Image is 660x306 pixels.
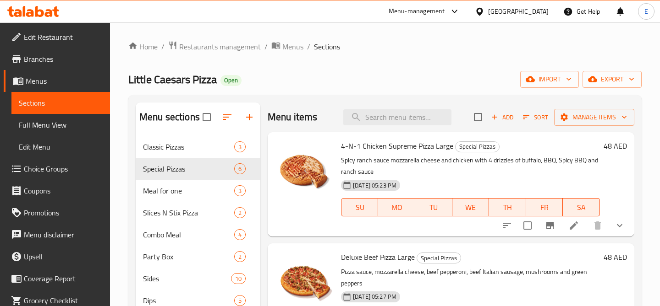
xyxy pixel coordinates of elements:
[583,71,642,88] button: export
[268,110,318,124] h2: Menu items
[566,201,596,214] span: SA
[238,106,260,128] button: Add section
[11,136,110,158] a: Edit Menu
[143,295,234,306] span: Dips
[456,201,486,214] span: WE
[341,198,378,216] button: SU
[349,292,400,301] span: [DATE] 05:27 PM
[234,251,246,262] div: items
[128,41,158,52] a: Home
[314,41,340,52] span: Sections
[234,185,246,196] div: items
[136,268,260,290] div: Sides10
[136,202,260,224] div: Slices N Stix Pizza2
[644,6,648,16] span: E
[19,141,103,152] span: Edit Menu
[604,251,627,263] h6: 48 AED
[4,202,110,224] a: Promotions
[179,41,261,52] span: Restaurants management
[264,41,268,52] li: /
[216,106,238,128] span: Sort sections
[518,216,537,235] span: Select to update
[341,250,415,264] span: Deluxe Beef Pizza Large
[136,180,260,202] div: Meal for one3
[496,215,518,236] button: sort-choices
[231,273,246,284] div: items
[4,180,110,202] a: Coupons
[614,220,625,231] svg: Show Choices
[468,107,488,127] span: Select section
[143,207,234,218] span: Slices N Stix Pizza
[4,48,110,70] a: Branches
[521,110,550,124] button: Sort
[526,198,563,216] button: FR
[128,41,642,53] nav: breadcrumb
[520,71,579,88] button: import
[417,252,461,263] div: Special Pizzas
[419,201,449,214] span: TU
[561,112,627,123] span: Manage items
[136,158,260,180] div: Special Pizzas6
[341,139,453,153] span: 4-N-1 Chicken Supreme Pizza Large
[235,231,245,239] span: 4
[563,198,600,216] button: SA
[235,296,245,305] span: 5
[231,274,245,283] span: 10
[220,76,242,84] span: Open
[488,6,549,16] div: [GEOGRAPHIC_DATA]
[235,209,245,217] span: 2
[275,140,334,198] img: 4-N-1 Chicken Supreme Pizza Large
[234,295,246,306] div: items
[235,165,245,173] span: 6
[143,185,234,196] div: Meal for one
[489,198,526,216] button: TH
[26,75,103,86] span: Menus
[11,114,110,136] a: Full Menu View
[143,273,231,284] div: Sides
[590,74,634,85] span: export
[523,112,548,123] span: Sort
[234,207,246,218] div: items
[490,112,515,123] span: Add
[24,273,103,284] span: Coverage Report
[587,215,609,236] button: delete
[349,181,400,190] span: [DATE] 05:23 PM
[235,187,245,195] span: 3
[168,41,261,53] a: Restaurants management
[488,110,517,124] button: Add
[143,163,234,174] span: Special Pizzas
[604,140,627,152] h6: 48 AED
[234,229,246,240] div: items
[530,201,560,214] span: FR
[307,41,310,52] li: /
[341,266,600,289] p: Pizza sauce, mozzarella cheese, beef pepperoni, beef Italian sausage, mushrooms and green peppers
[4,158,110,180] a: Choice Groups
[389,6,445,17] div: Menu-management
[143,229,234,240] span: Combo Meal
[19,97,103,108] span: Sections
[382,201,412,214] span: MO
[517,110,554,124] span: Sort items
[271,41,303,53] a: Menus
[488,110,517,124] span: Add item
[345,201,374,214] span: SU
[568,220,579,231] a: Edit menu item
[4,268,110,290] a: Coverage Report
[235,252,245,261] span: 2
[539,215,561,236] button: Branch-specific-item
[143,141,234,152] span: Classic Pizzas
[452,198,489,216] button: WE
[343,109,451,125] input: search
[234,163,246,174] div: items
[24,251,103,262] span: Upsell
[24,32,103,43] span: Edit Restaurant
[4,246,110,268] a: Upsell
[24,295,103,306] span: Grocery Checklist
[136,246,260,268] div: Party Box2
[197,107,216,127] span: Select all sections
